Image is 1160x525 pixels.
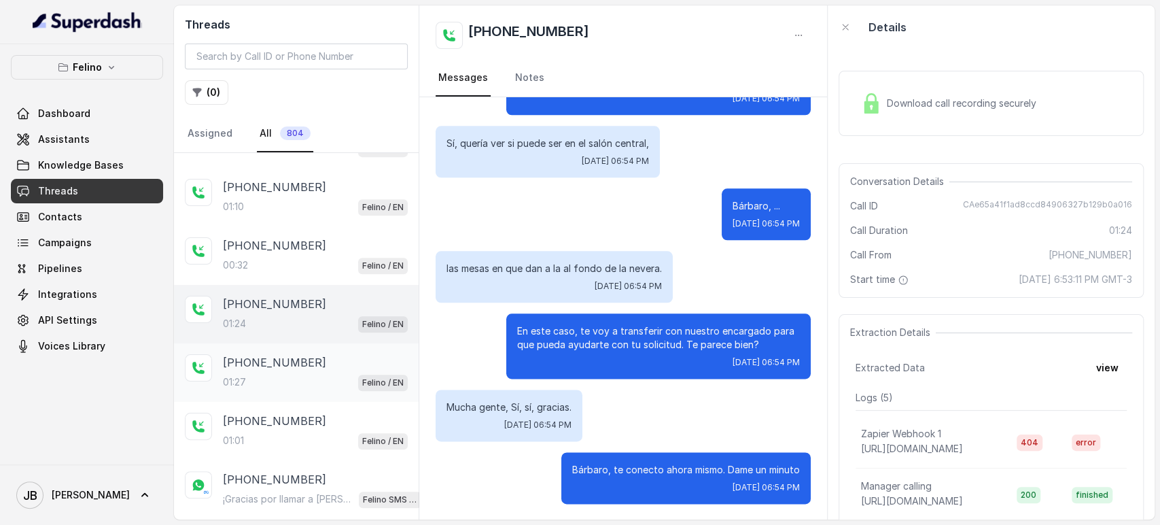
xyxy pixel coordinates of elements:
[38,236,92,250] span: Campaigns
[185,116,408,152] nav: Tabs
[223,179,326,195] p: [PHONE_NUMBER]
[446,401,572,414] p: Mucha gente, Sí, sí, gracias.
[223,471,326,488] p: [PHONE_NUMBER]
[1019,273,1132,286] span: [DATE] 6:53:11 PM GMT-3
[362,435,404,448] p: Felino / EN
[223,375,246,389] p: 01:27
[11,205,163,229] a: Contacts
[185,80,228,105] button: (0)
[223,200,244,214] p: 01:10
[582,156,649,167] span: [DATE] 06:54 PM
[223,237,326,254] p: [PHONE_NUMBER]
[11,334,163,358] a: Voices Library
[850,199,878,213] span: Call ID
[468,22,589,49] h2: [PHONE_NUMBER]
[257,116,313,152] a: All804
[223,434,244,447] p: 01:01
[38,210,82,224] span: Contacts
[11,256,163,281] a: Pipelines
[223,492,353,506] p: ¡Gracias por llamar a [PERSON_NAME]! Para menú, reservas, direcciones u otras opciones, tocá el b...
[861,479,932,493] p: Manager calling
[1088,356,1127,380] button: view
[223,317,246,331] p: 01:24
[850,175,949,188] span: Conversation Details
[52,488,130,502] span: [PERSON_NAME]
[11,101,163,126] a: Dashboard
[1072,435,1100,451] span: error
[223,296,326,312] p: [PHONE_NUMBER]
[223,413,326,429] p: [PHONE_NUMBER]
[436,60,491,97] a: Messages
[33,11,142,33] img: light.svg
[572,463,800,477] p: Bárbaro, te conecto ahora mismo. Dame un minuto
[861,495,963,507] span: [URL][DOMAIN_NAME]
[185,16,408,33] h2: Threads
[11,127,163,152] a: Assistants
[1017,435,1042,451] span: 404
[362,201,404,214] p: Felino / EN
[887,97,1042,110] span: Download call recording securely
[11,55,163,80] button: Felino
[38,288,97,301] span: Integrations
[363,493,417,507] p: Felino SMS Whatsapp
[11,179,163,203] a: Threads
[38,158,124,172] span: Knowledge Bases
[733,218,800,229] span: [DATE] 06:54 PM
[38,314,97,327] span: API Settings
[850,248,892,262] span: Call From
[868,19,907,35] p: Details
[38,184,78,198] span: Threads
[362,376,404,390] p: Felino / EN
[517,324,800,352] p: En este caso, te voy a transferir con nuestro encargado para que pueda ayudarte con tu solicitud....
[223,354,326,371] p: [PHONE_NUMBER]
[861,443,963,454] span: [URL][DOMAIN_NAME]
[733,93,800,104] span: [DATE] 06:54 PM
[436,60,811,97] nav: Tabs
[850,224,908,237] span: Call Duration
[280,126,311,140] span: 804
[861,93,881,114] img: Lock Icon
[963,199,1132,213] span: CAe65a41f1ad8ccd84906327b129b0a016
[38,339,105,353] span: Voices Library
[733,199,800,213] p: Bárbaro, ...
[733,482,800,493] span: [DATE] 06:54 PM
[856,361,925,375] span: Extracted Data
[595,281,662,292] span: [DATE] 06:54 PM
[11,231,163,255] a: Campaigns
[185,116,235,152] a: Assigned
[38,133,90,146] span: Assistants
[733,357,800,368] span: [DATE] 06:54 PM
[11,282,163,307] a: Integrations
[850,326,936,339] span: Extraction Details
[446,137,649,150] p: Sí, quería ver si puede ser en el salón central,
[185,44,408,69] input: Search by Call ID or Phone Number
[1072,487,1112,503] span: finished
[223,258,248,272] p: 00:32
[512,60,547,97] a: Notes
[38,107,90,120] span: Dashboard
[11,153,163,177] a: Knowledge Bases
[23,488,37,503] text: JB
[861,427,941,441] p: Zapier Webhook 1
[11,476,163,514] a: [PERSON_NAME]
[362,259,404,273] p: Felino / EN
[73,59,102,75] p: Felino
[856,391,1127,405] p: Logs ( 5 )
[504,420,572,430] span: [DATE] 06:54 PM
[1109,224,1132,237] span: 01:24
[446,262,662,275] p: las mesas en que dan a la al fondo de la nevera.
[1017,487,1040,503] span: 200
[850,273,911,286] span: Start time
[1049,248,1132,262] span: [PHONE_NUMBER]
[38,262,82,275] span: Pipelines
[11,308,163,333] a: API Settings
[362,318,404,331] p: Felino / EN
